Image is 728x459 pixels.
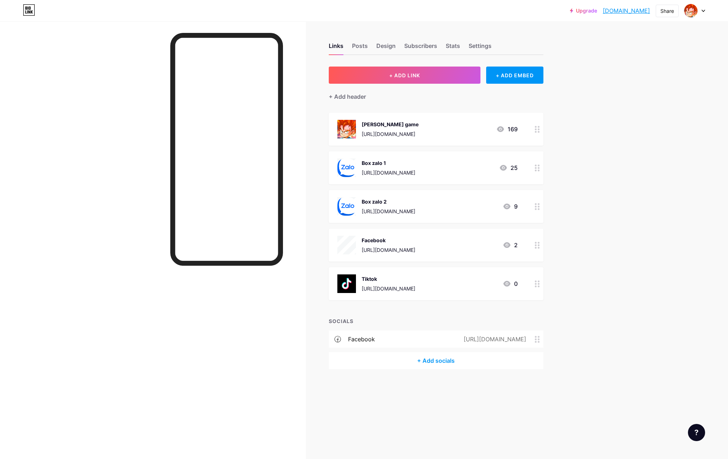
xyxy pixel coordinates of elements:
[486,67,543,84] div: + ADD EMBED
[389,72,420,78] span: + ADD LINK
[362,236,415,244] div: Facebook
[337,197,356,216] img: Box zalo 2
[684,4,698,18] img: Nguyễn Tuấn Kiệt
[329,92,366,101] div: + Add header
[660,7,674,15] div: Share
[503,202,518,211] div: 9
[499,163,518,172] div: 25
[404,41,437,54] div: Subscribers
[329,352,543,369] div: + Add socials
[329,41,343,54] div: Links
[362,198,415,205] div: Box zalo 2
[496,125,518,133] div: 169
[362,275,415,283] div: Tiktok
[362,130,419,138] div: [URL][DOMAIN_NAME]
[329,317,543,325] div: SOCIALS
[376,41,396,54] div: Design
[570,8,597,14] a: Upgrade
[469,41,492,54] div: Settings
[603,6,650,15] a: [DOMAIN_NAME]
[503,241,518,249] div: 2
[362,121,419,128] div: [PERSON_NAME] game
[362,159,415,167] div: Box zalo 1
[337,158,356,177] img: Box zalo 1
[452,335,535,343] div: [URL][DOMAIN_NAME]
[503,279,518,288] div: 0
[329,67,481,84] button: + ADD LINK
[337,274,356,293] img: Tiktok
[348,335,375,343] div: facebook
[337,120,356,138] img: Trang chủ game
[352,41,368,54] div: Posts
[362,207,415,215] div: [URL][DOMAIN_NAME]
[362,246,415,254] div: [URL][DOMAIN_NAME]
[362,285,415,292] div: [URL][DOMAIN_NAME]
[362,169,415,176] div: [URL][DOMAIN_NAME]
[446,41,460,54] div: Stats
